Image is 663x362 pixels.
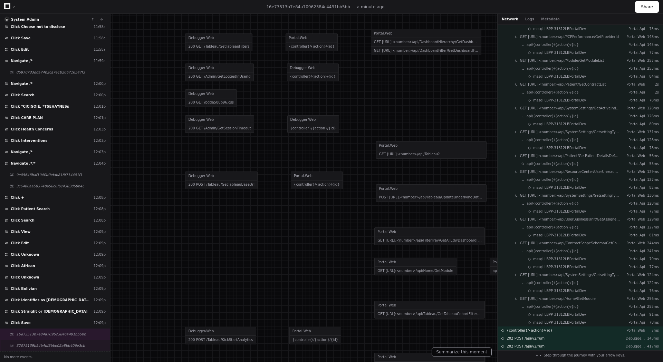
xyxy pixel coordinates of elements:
[527,177,579,182] span: api/{controller}/{action}/{id}
[645,74,659,79] p: 84ms
[527,161,579,166] span: api/{controller}/{action}/{id}
[94,36,106,41] div: 11:58a
[527,248,579,254] span: api/{controller}/{action}/{id}
[94,24,106,29] div: 11:58a
[645,66,659,71] p: 253ms
[94,320,106,325] div: 12:09p
[645,169,659,174] p: 129ms
[645,106,659,111] p: 128ms
[645,280,659,285] p: 122ms
[94,252,106,257] div: 12:09p
[527,42,579,47] span: api/{controller}/{action}/{id}
[16,70,85,75] span: db970733dda74b2ca7e1b206716547f3
[5,17,9,22] img: 16.svg
[544,353,625,358] span: Step through the journey with your arrow keys.
[645,201,659,206] p: 128ms
[645,312,659,317] p: 91ms
[626,137,645,143] p: Portal.Api
[626,225,645,230] p: Portal.Api
[525,17,534,22] button: Logs
[94,263,106,268] div: 12:09p
[533,98,586,103] span: mssql LBPP-31812LBPortalDev
[645,114,659,119] p: 126ms
[626,209,645,214] p: Portal.Api
[645,153,659,158] p: 56ms
[11,275,39,280] span: Click Unknown
[533,256,586,262] span: mssql LBPP-31812LBPortalDev
[11,195,24,200] span: Click +
[626,312,645,317] p: Portal.Api
[533,209,586,214] span: mssql LBPP-31812LBPortalDev
[11,297,91,303] span: Click Identifies as [DEMOGRAPHIC_DATA] gender
[533,312,586,317] span: mssql LBPP-31812LBPortalDev
[94,58,106,63] div: 11:59a
[635,1,659,13] button: Share
[626,50,645,55] p: Portal.Api
[94,218,106,223] div: 12:08p
[645,58,659,63] p: 257ms
[626,272,645,277] p: Portal.Web
[11,92,35,98] span: Click Search
[11,36,31,41] span: Click Save
[645,121,659,127] p: 80ms
[520,153,620,158] span: GET [URL]:<number>/api/Patient/GetPatientDetailsDefaultTab?
[520,272,620,277] span: GET [URL]:<number>/api/SystemSettings/GetsettingType?
[94,297,106,303] div: 12:09p
[626,74,645,79] p: Portal.Api
[645,50,659,55] p: 77ms
[16,332,86,337] span: 16e73513b7e84a70962384c4491bb5bb
[520,129,620,135] span: GET [URL]:<number>/api/SystemSettings/GetsettingType?
[645,98,659,103] p: 78ms
[11,309,87,314] span: Click Straight or [DEMOGRAPHIC_DATA]
[11,286,37,291] span: Click Bolivian
[520,58,604,63] span: GET [URL]:<number>/api/Module/GetModuleList
[11,229,30,234] span: Click View
[645,304,659,309] p: 255ms
[266,4,350,9] span: 16e73513b7e84a70962384c4491bb5bb
[533,264,586,270] span: mssql LBPP-31812LBPortalDev
[527,304,579,309] span: api/{controller}/{action}/{id}
[527,280,579,285] span: api/{controller}/{action}/{id}
[645,320,659,325] p: 78ms
[94,92,106,98] div: 12:00p
[533,145,586,150] span: mssql LBPP-31812LBPortalDev
[16,184,84,189] span: 3c6400aa583748a58c6fbc4383d69b46
[626,153,645,158] p: Portal.Web
[626,344,645,349] p: Debugger-Web
[520,193,620,198] span: GET [URL]:<number>/api/SystemSettings/GetsettingType?
[11,81,32,86] span: Navigate /*
[4,354,33,360] span: No more events.
[626,296,645,301] p: Portal.Web
[94,309,106,314] div: 12:09p
[626,304,645,309] p: Portal.Api
[502,17,518,22] button: Network
[626,288,645,293] p: Portal.Api
[645,177,659,182] p: 127ms
[520,241,620,246] span: GET [URL]:<number>/api/ContractScopeSchema/GetContractDropdownList
[645,137,659,143] p: 128ms
[626,82,645,87] p: Portal.Web
[645,193,659,198] p: 130ms
[11,149,32,155] span: Navigate /*
[645,161,659,166] p: 53ms
[645,256,659,262] p: 79ms
[11,320,31,325] span: Click Save
[533,26,586,31] span: mssql LBPP-31812LBPortalDev
[626,185,645,190] p: Portal.Api
[645,225,659,230] p: 127ms
[626,177,645,182] p: Portal.Api
[520,34,619,39] span: GET [URL]:<number>/api/PCPPerformance/GetProviderId
[520,82,606,87] span: GET [URL]:<number>/api/Patient/GetContractList
[11,18,39,21] a: System Admin
[94,161,106,166] div: 12:04p
[94,81,106,86] div: 12:00p
[645,145,659,150] p: 78ms
[527,201,579,206] span: api/{controller}/{action}/{id}
[507,328,552,333] span: {controller}/{action}/{id}
[94,47,106,52] div: 11:58a
[645,296,659,301] p: 256ms
[11,138,47,143] span: Click Interventions
[94,286,106,291] div: 12:09p
[94,127,106,132] div: 12:03p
